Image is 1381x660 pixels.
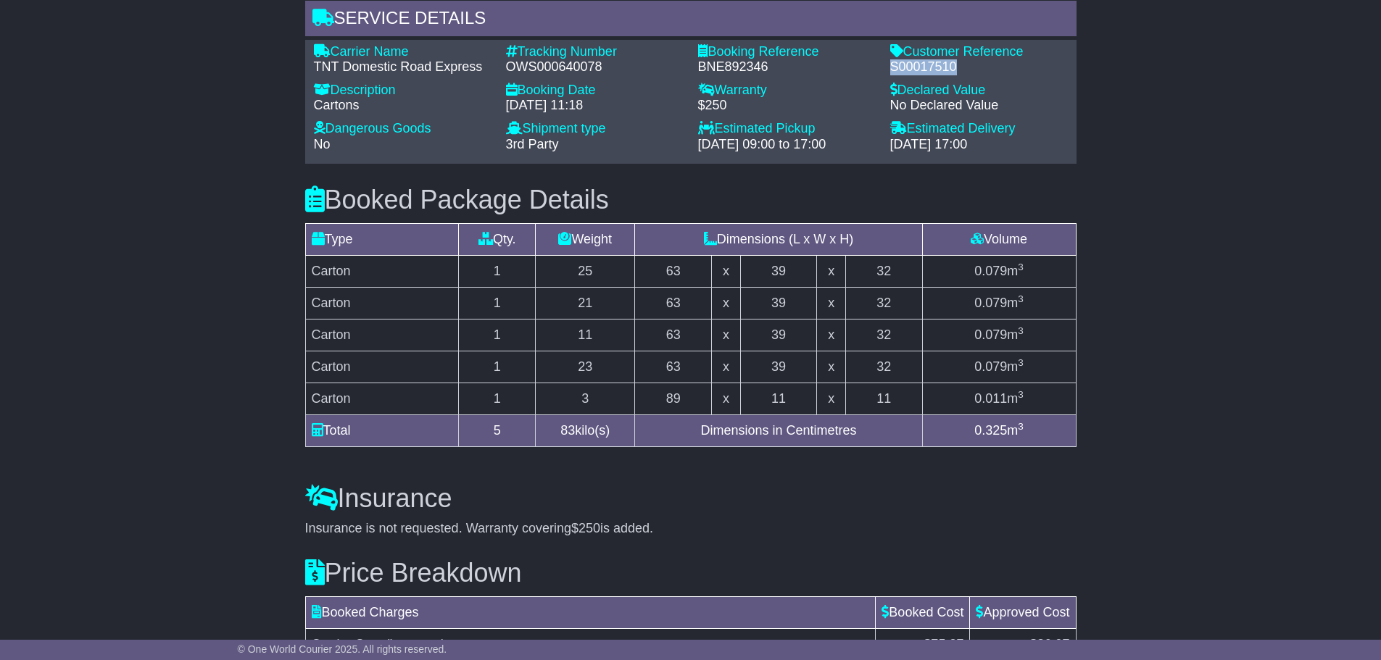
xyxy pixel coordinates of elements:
[740,319,817,351] td: 39
[314,98,492,114] div: Cartons
[922,319,1076,351] td: m
[459,287,536,319] td: 1
[635,223,922,255] td: Dimensions (L x W x H)
[238,643,447,655] span: © One World Courier 2025. All rights reserved.
[974,264,1007,278] span: 0.079
[305,255,459,287] td: Carton
[312,637,382,651] span: Carrier Cost
[305,484,1077,513] h3: Insurance
[314,137,331,151] span: No
[506,137,559,151] span: 3rd Party
[314,83,492,99] div: Description
[712,319,740,351] td: x
[571,521,600,535] span: $250
[698,83,876,99] div: Warranty
[1029,637,1069,651] span: $86.97
[506,59,684,75] div: OWS000640078
[536,351,635,383] td: 23
[305,559,1077,588] h3: Price Breakdown
[698,98,876,114] div: $250
[890,137,1068,153] div: [DATE] 17:00
[740,287,817,319] td: 39
[386,637,446,651] span: (inc taxes)
[1018,421,1024,432] sup: 3
[845,319,922,351] td: 32
[560,423,575,438] span: 83
[459,351,536,383] td: 1
[305,351,459,383] td: Carton
[740,255,817,287] td: 39
[974,423,1007,438] span: 0.325
[740,383,817,414] td: 11
[974,296,1007,310] span: 0.079
[1018,357,1024,368] sup: 3
[506,98,684,114] div: [DATE] 11:18
[536,223,635,255] td: Weight
[698,137,876,153] div: [DATE] 09:00 to 17:00
[506,44,684,60] div: Tracking Number
[890,59,1068,75] div: S00017510
[459,319,536,351] td: 1
[922,383,1076,414] td: m
[817,319,845,351] td: x
[536,319,635,351] td: 11
[305,414,459,446] td: Total
[974,391,1007,406] span: 0.011
[890,44,1068,60] div: Customer Reference
[305,223,459,255] td: Type
[817,255,845,287] td: x
[459,255,536,287] td: 1
[712,255,740,287] td: x
[459,223,536,255] td: Qty.
[698,59,876,75] div: BNE892346
[635,383,712,414] td: 89
[922,255,1076,287] td: m
[305,185,1077,214] h3: Booked Package Details
[890,98,1068,114] div: No Declared Value
[817,383,845,414] td: x
[536,414,635,446] td: kilo(s)
[536,383,635,414] td: 3
[922,223,1076,255] td: Volume
[305,319,459,351] td: Carton
[922,351,1076,383] td: m
[506,83,684,99] div: Booking Date
[635,414,922,446] td: Dimensions in Centimetres
[1018,325,1024,336] sup: 3
[845,351,922,383] td: 32
[922,287,1076,319] td: m
[974,327,1007,342] span: 0.079
[305,383,459,414] td: Carton
[305,287,459,319] td: Carton
[635,255,712,287] td: 63
[845,255,922,287] td: 32
[876,596,970,628] td: Booked Cost
[1018,293,1024,304] sup: 3
[305,1,1077,40] div: Service Details
[845,287,922,319] td: 32
[845,383,922,414] td: 11
[506,121,684,137] div: Shipment type
[712,287,740,319] td: x
[698,121,876,137] div: Estimated Pickup
[890,121,1068,137] div: Estimated Delivery
[740,351,817,383] td: 39
[635,319,712,351] td: 63
[922,414,1076,446] td: m
[314,59,492,75] div: TNT Domestic Road Express
[305,596,876,628] td: Booked Charges
[924,637,963,651] span: $75.37
[314,121,492,137] div: Dangerous Goods
[635,351,712,383] td: 63
[635,287,712,319] td: 63
[974,359,1007,374] span: 0.079
[970,596,1076,628] td: Approved Cost
[536,287,635,319] td: 21
[314,44,492,60] div: Carrier Name
[698,44,876,60] div: Booking Reference
[1018,389,1024,400] sup: 3
[712,351,740,383] td: x
[305,521,1077,537] div: Insurance is not requested. Warranty covering is added.
[459,383,536,414] td: 1
[1018,262,1024,272] sup: 3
